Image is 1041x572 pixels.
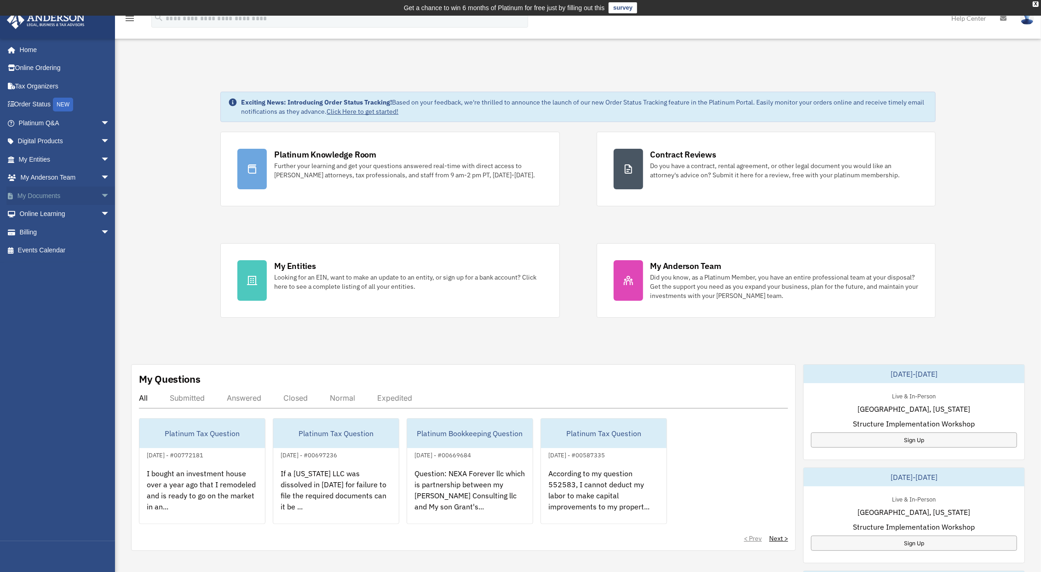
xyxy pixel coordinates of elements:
div: Platinum Bookkeeping Question [407,419,533,448]
a: Online Ordering [6,59,124,77]
div: NEW [53,98,73,111]
a: Order StatusNEW [6,95,124,114]
span: Structure Implementation Workshop [853,521,975,532]
div: My Questions [139,372,201,386]
img: User Pic [1020,12,1034,25]
span: arrow_drop_down [101,205,119,224]
span: [GEOGRAPHIC_DATA], [US_STATE] [858,507,971,518]
a: survey [609,2,637,13]
span: arrow_drop_down [101,169,119,187]
span: arrow_drop_down [101,187,119,205]
div: According to my question 552583, I cannot deduct my labor to make capital improvements to my prop... [541,461,667,532]
div: Platinum Tax Question [541,419,667,448]
span: arrow_drop_down [101,132,119,151]
div: Platinum Tax Question [139,419,265,448]
div: Submitted [170,393,205,403]
a: Sign Up [811,432,1017,448]
div: My Entities [274,260,316,272]
span: arrow_drop_down [101,114,119,133]
div: My Anderson Team [650,260,721,272]
span: Structure Implementation Workshop [853,418,975,429]
div: I bought an investment house over a year ago that I remodeled and is ready to go on the market in... [139,461,265,532]
a: Platinum Q&Aarrow_drop_down [6,114,124,132]
div: Question: NEXA Forever llc which is partnership between my [PERSON_NAME] Consulting llc and My so... [407,461,533,532]
a: Platinum Tax Question[DATE] - #00587335According to my question 552583, I cannot deduct my labor ... [541,418,667,524]
a: Billingarrow_drop_down [6,223,124,241]
a: Click Here to get started! [327,107,398,116]
strong: Exciting News: Introducing Order Status Tracking! [241,98,392,106]
i: search [154,12,164,23]
div: Live & In-Person [885,494,943,503]
div: Looking for an EIN, want to make an update to an entity, or sign up for a bank account? Click her... [274,273,542,291]
div: Do you have a contract, rental agreement, or other legal document you would like an attorney's ad... [650,161,919,180]
i: menu [124,13,135,24]
span: [GEOGRAPHIC_DATA], [US_STATE] [858,403,971,414]
div: Contract Reviews [650,149,716,160]
a: Platinum Knowledge Room Further your learning and get your questions answered real-time with dire... [220,132,559,206]
div: [DATE]-[DATE] [804,365,1024,383]
div: Did you know, as a Platinum Member, you have an entire professional team at your disposal? Get th... [650,273,919,300]
div: Live & In-Person [885,391,943,400]
div: Platinum Tax Question [273,419,399,448]
a: My Anderson Teamarrow_drop_down [6,169,124,187]
a: Tax Organizers [6,77,124,95]
a: Contract Reviews Do you have a contract, rental agreement, or other legal document you would like... [597,132,936,206]
a: Platinum Tax Question[DATE] - #00772181I bought an investment house over a year ago that I remode... [139,418,265,524]
div: Get a chance to win 6 months of Platinum for free just by filling out this [404,2,605,13]
div: If a [US_STATE] LLC was dissolved in [DATE] for failure to file the required documents can it be ... [273,461,399,532]
div: [DATE] - #00697236 [273,449,345,459]
a: My Entitiesarrow_drop_down [6,150,124,169]
a: My Anderson Team Did you know, as a Platinum Member, you have an entire professional team at your... [597,243,936,318]
span: arrow_drop_down [101,150,119,169]
div: Answered [227,393,261,403]
a: Online Learningarrow_drop_down [6,205,124,223]
a: Platinum Tax Question[DATE] - #00697236If a [US_STATE] LLC was dissolved in [DATE] for failure to... [273,418,399,524]
div: Normal [330,393,355,403]
a: Events Calendar [6,241,124,260]
div: Expedited [377,393,412,403]
div: Further your learning and get your questions answered real-time with direct access to [PERSON_NAM... [274,161,542,180]
span: arrow_drop_down [101,223,119,242]
div: [DATE] - #00669684 [407,449,478,459]
div: [DATE] - #00587335 [541,449,612,459]
div: Based on your feedback, we're thrilled to announce the launch of our new Order Status Tracking fe... [241,98,927,116]
a: Digital Productsarrow_drop_down [6,132,124,151]
a: Home [6,41,119,59]
div: [DATE]-[DATE] [804,468,1024,486]
div: All [139,393,148,403]
a: My Documentsarrow_drop_down [6,187,124,205]
a: My Entities Looking for an EIN, want to make an update to an entity, or sign up for a bank accoun... [220,243,559,318]
div: [DATE] - #00772181 [139,449,211,459]
img: Anderson Advisors Platinum Portal [4,11,87,29]
div: Closed [283,393,308,403]
a: menu [124,16,135,24]
div: close [1033,1,1039,7]
a: Next > [769,534,788,543]
a: Platinum Bookkeeping Question[DATE] - #00669684Question: NEXA Forever llc which is partnership be... [407,418,533,524]
div: Platinum Knowledge Room [274,149,376,160]
a: Sign Up [811,536,1017,551]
